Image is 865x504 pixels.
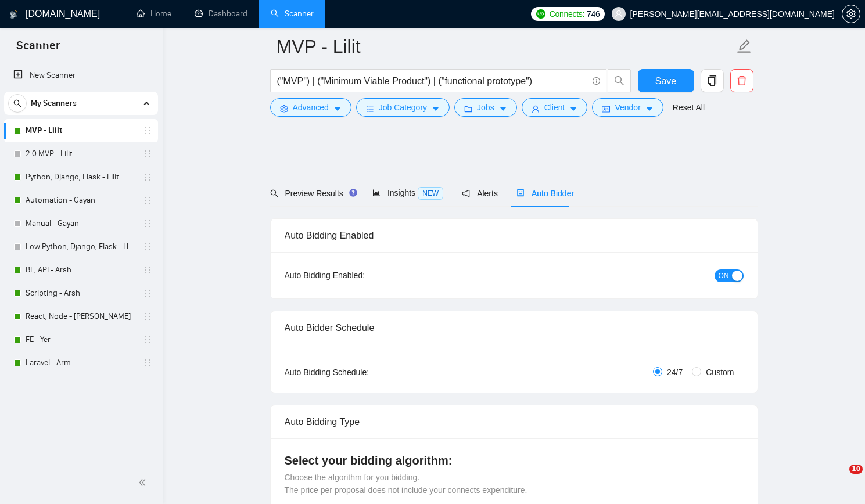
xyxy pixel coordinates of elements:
[277,74,587,88] input: Search Freelance Jobs...
[293,101,329,114] span: Advanced
[454,98,517,117] button: folderJobscaret-down
[138,477,150,488] span: double-left
[26,212,136,235] a: Manual - Gayan
[842,9,860,19] span: setting
[701,69,724,92] button: copy
[592,98,663,117] button: idcardVendorcaret-down
[372,189,381,197] span: area-chart
[516,189,525,197] span: robot
[143,312,152,321] span: holder
[26,258,136,282] a: BE, API - Arsh
[356,98,450,117] button: barsJob Categorycaret-down
[615,101,640,114] span: Vendor
[270,98,351,117] button: settingAdvancedcaret-down
[418,187,443,200] span: NEW
[137,9,171,19] a: homeHome
[462,189,470,197] span: notification
[9,99,26,107] span: search
[701,366,738,379] span: Custom
[673,101,705,114] a: Reset All
[842,5,860,23] button: setting
[536,9,545,19] img: upwork-logo.png
[477,101,494,114] span: Jobs
[285,269,437,282] div: Auto Bidding Enabled:
[31,92,77,115] span: My Scanners
[462,189,498,198] span: Alerts
[638,69,694,92] button: Save
[737,39,752,54] span: edit
[26,142,136,165] a: 2.0 MVP - Lilit
[522,98,588,117] button: userClientcaret-down
[730,69,753,92] button: delete
[270,189,354,198] span: Preview Results
[842,9,860,19] a: setting
[277,32,734,61] input: Scanner name...
[4,64,158,87] li: New Scanner
[655,74,676,88] span: Save
[731,75,753,86] span: delete
[550,8,584,20] span: Connects:
[26,305,136,328] a: React, Node - [PERSON_NAME]
[285,366,437,379] div: Auto Bidding Schedule:
[271,9,314,19] a: searchScanner
[26,282,136,305] a: Scripting - Arsh
[143,149,152,159] span: holder
[348,188,358,198] div: Tooltip anchor
[13,64,149,87] a: New Scanner
[587,8,600,20] span: 746
[270,189,278,197] span: search
[544,101,565,114] span: Client
[143,265,152,275] span: holder
[195,9,247,19] a: dashboardDashboard
[825,465,853,492] iframe: Intercom live chat
[143,196,152,205] span: holder
[464,105,472,113] span: folder
[372,188,443,197] span: Insights
[849,465,863,474] span: 10
[593,77,600,85] span: info-circle
[602,105,610,113] span: idcard
[608,69,631,92] button: search
[280,105,288,113] span: setting
[569,105,577,113] span: caret-down
[701,75,723,86] span: copy
[719,269,729,282] span: ON
[143,219,152,228] span: holder
[26,351,136,375] a: Laravel - Arm
[432,105,440,113] span: caret-down
[333,105,342,113] span: caret-down
[285,473,527,495] span: Choose the algorithm for you bidding. The price per proposal does not include your connects expen...
[532,105,540,113] span: user
[143,289,152,298] span: holder
[285,452,744,469] h4: Select your bidding algorithm:
[26,165,136,189] a: Python, Django, Flask - Lilit
[366,105,374,113] span: bars
[143,126,152,135] span: holder
[143,358,152,368] span: holder
[516,189,574,198] span: Auto Bidder
[4,92,158,375] li: My Scanners
[379,101,427,114] span: Job Category
[143,335,152,344] span: holder
[662,366,687,379] span: 24/7
[499,105,507,113] span: caret-down
[285,405,744,438] div: Auto Bidding Type
[26,189,136,212] a: Automation - Gayan
[7,37,69,62] span: Scanner
[285,219,744,252] div: Auto Bidding Enabled
[645,105,654,113] span: caret-down
[26,119,136,142] a: MVP - Lilit
[285,311,744,344] div: Auto Bidder Schedule
[608,75,630,86] span: search
[143,172,152,182] span: holder
[143,242,152,251] span: holder
[615,10,623,18] span: user
[8,94,27,113] button: search
[10,5,18,24] img: logo
[26,235,136,258] a: Low Python, Django, Flask - Hayk
[26,328,136,351] a: FE - Yer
